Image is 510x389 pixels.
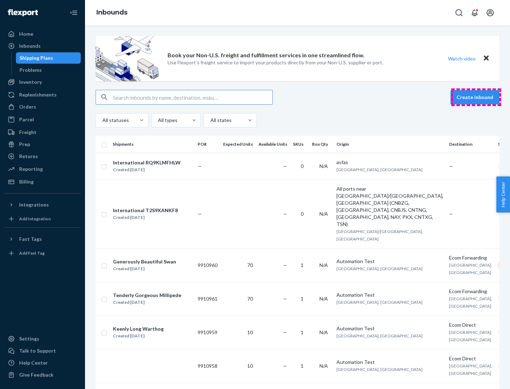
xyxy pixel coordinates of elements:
[336,258,443,265] div: Automation Test
[247,329,253,335] span: 10
[195,315,220,349] td: 9910959
[67,6,81,20] button: Close Navigation
[113,214,178,221] div: Created [DATE]
[19,91,57,98] div: Replenishments
[19,116,34,123] div: Parcel
[482,53,491,64] button: Close
[113,90,272,104] input: Search inbounds by name, destination, msku...
[449,262,492,275] span: [GEOGRAPHIC_DATA], [GEOGRAPHIC_DATA]
[19,66,42,74] div: Problems
[113,159,181,166] div: International RQ9KLMFHLW
[19,79,42,86] div: Inventory
[336,367,423,372] span: [GEOGRAPHIC_DATA], [GEOGRAPHIC_DATA]
[336,291,443,298] div: Automation Test
[19,250,45,256] div: Add Fast Tag
[4,114,81,125] a: Parcel
[4,233,81,245] button: Fast Tags
[4,357,81,368] a: Help Center
[283,329,287,335] span: —
[336,185,443,228] div: All ports near [GEOGRAPHIC_DATA]/[GEOGRAPHIC_DATA], [GEOGRAPHIC_DATA] (CNBZG, [GEOGRAPHIC_DATA], ...
[198,211,202,217] span: —
[19,54,53,62] div: Shipping Plans
[19,335,39,342] div: Settings
[195,136,220,153] th: PO#
[4,199,81,210] button: Integrations
[4,369,81,381] button: Give Feedback
[449,211,453,217] span: —
[19,30,33,37] div: Home
[4,89,81,100] a: Replenishments
[4,151,81,162] a: Returns
[19,236,42,243] div: Fast Tags
[157,117,158,124] input: All types
[247,363,253,369] span: 10
[336,167,423,172] span: [GEOGRAPHIC_DATA], [GEOGRAPHIC_DATA]
[319,262,328,268] span: N/A
[283,296,287,302] span: —
[19,216,51,222] div: Add Integration
[4,333,81,344] a: Settings
[4,101,81,112] a: Orders
[19,359,48,366] div: Help Center
[91,2,133,23] ol: breadcrumbs
[4,40,81,52] a: Inbounds
[19,166,43,173] div: Reporting
[496,176,510,213] button: Help Center
[290,136,309,153] th: SKUs
[319,211,328,217] span: N/A
[283,163,287,169] span: —
[336,359,443,366] div: Automation Test
[283,211,287,217] span: —
[283,262,287,268] span: —
[283,363,287,369] span: —
[334,136,446,153] th: Origin
[198,163,202,169] span: —
[19,42,41,50] div: Inbounds
[336,229,423,242] span: [GEOGRAPHIC_DATA]/[GEOGRAPHIC_DATA], [GEOGRAPHIC_DATA]
[449,163,453,169] span: —
[113,292,181,299] div: Tenderly Gorgeous Millipede
[452,6,466,20] button: Open Search Box
[4,28,81,40] a: Home
[19,201,49,208] div: Integrations
[443,53,480,64] button: Watch video
[195,282,220,315] td: 9910961
[4,345,81,356] a: Talk to Support
[168,59,383,66] p: Use Flexport’s freight service to import your products directly from your Non-U.S. supplier or port.
[4,163,81,175] a: Reporting
[4,127,81,138] a: Freight
[449,355,492,362] div: Ecom Direct
[113,325,164,332] div: Keenly Long Warthog
[446,136,495,153] th: Destination
[336,325,443,332] div: Automation Test
[113,207,178,214] div: International T2S9XANKF8
[195,248,220,282] td: 9910960
[247,296,253,302] span: 70
[301,363,304,369] span: 1
[301,296,304,302] span: 1
[449,363,492,376] span: [GEOGRAPHIC_DATA], [GEOGRAPHIC_DATA]
[4,213,81,225] a: Add Integration
[220,136,256,153] th: Expected Units
[449,288,492,295] div: Ecom Forwarding
[8,9,38,16] img: Flexport logo
[467,6,482,20] button: Open notifications
[113,258,176,265] div: Generously Beautiful Swan
[301,262,304,268] span: 1
[336,159,443,166] div: asfas
[449,321,492,329] div: Ecom Direct
[19,347,56,354] div: Talk to Support
[113,332,164,339] div: Created [DATE]
[301,163,304,169] span: 0
[319,329,328,335] span: N/A
[336,266,423,271] span: [GEOGRAPHIC_DATA], [GEOGRAPHIC_DATA]
[19,153,38,160] div: Returns
[4,176,81,187] a: Billing
[319,163,328,169] span: N/A
[483,6,497,20] button: Open account menu
[19,371,53,378] div: Give Feedback
[449,254,492,261] div: Ecom Forwarding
